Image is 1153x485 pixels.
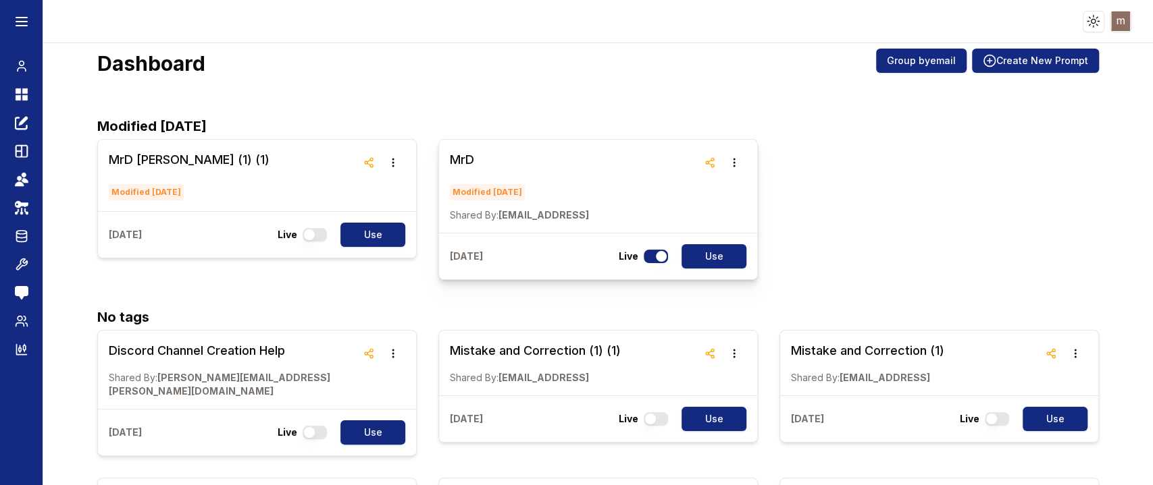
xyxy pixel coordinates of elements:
[450,341,621,360] h3: Mistake and Correction (1) (1)
[450,150,589,169] h3: MrD
[450,209,498,221] span: Shared By:
[450,250,483,263] p: [DATE]
[791,341,944,360] h3: Mistake and Correction (1)
[876,49,967,73] button: Group byemail
[450,184,525,200] span: Modified [DATE]
[673,407,746,431] a: Use
[332,420,405,445] a: Use
[109,150,270,200] a: MrD [PERSON_NAME] (1) (1)Modified [DATE]
[109,371,357,398] p: [PERSON_NAME][EMAIL_ADDRESS][PERSON_NAME][DOMAIN_NAME]
[109,150,270,169] h3: MrD [PERSON_NAME] (1) (1)
[619,412,638,426] p: Live
[97,51,205,76] h3: Dashboard
[972,49,1099,73] button: Create New Prompt
[109,372,157,383] span: Shared By:
[450,150,589,222] a: MrDModified [DATE]Shared By:[EMAIL_ADDRESS]
[97,307,1099,327] h2: No tags
[278,228,297,241] p: Live
[450,412,483,426] p: [DATE]
[682,407,746,431] button: Use
[450,372,498,383] span: Shared By:
[332,223,405,247] a: Use
[340,420,405,445] button: Use
[109,184,184,200] span: Modified [DATE]
[450,371,621,384] p: [EMAIL_ADDRESS]
[1015,407,1087,431] a: Use
[791,372,840,383] span: Shared By:
[450,341,621,384] a: Mistake and Correction (1) (1)Shared By:[EMAIL_ADDRESS]
[109,426,142,439] p: [DATE]
[619,250,638,263] p: Live
[1023,407,1087,431] button: Use
[340,223,405,247] button: Use
[673,244,746,268] a: Use
[791,412,824,426] p: [DATE]
[109,341,357,398] a: Discord Channel Creation HelpShared By:[PERSON_NAME][EMAIL_ADDRESS][PERSON_NAME][DOMAIN_NAME]
[1111,11,1131,31] img: ACg8ocJF9pzeCqlo4ezUS9X6Xfqcx_FUcdFr9_JrUZCRfvkAGUe5qw=s96-c
[278,426,297,439] p: Live
[109,228,142,241] p: [DATE]
[15,286,28,299] img: feedback
[960,412,979,426] p: Live
[791,371,944,384] p: [EMAIL_ADDRESS]
[791,341,944,384] a: Mistake and Correction (1)Shared By:[EMAIL_ADDRESS]
[109,341,357,360] h3: Discord Channel Creation Help
[682,244,746,268] button: Use
[97,116,1099,136] h2: Modified [DATE]
[450,208,589,222] p: [EMAIL_ADDRESS]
